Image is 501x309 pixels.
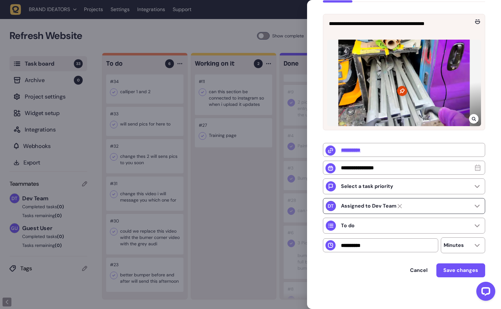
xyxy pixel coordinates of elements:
button: Save changes [436,263,485,277]
p: Minutes [444,242,464,248]
span: Save changes [443,267,478,274]
strong: Dev Team [341,203,396,209]
p: Select a task priority [341,183,393,190]
iframe: LiveChat chat widget [471,279,498,306]
span: Cancel [410,267,427,274]
p: To do [341,222,355,229]
button: Cancel [404,264,434,277]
